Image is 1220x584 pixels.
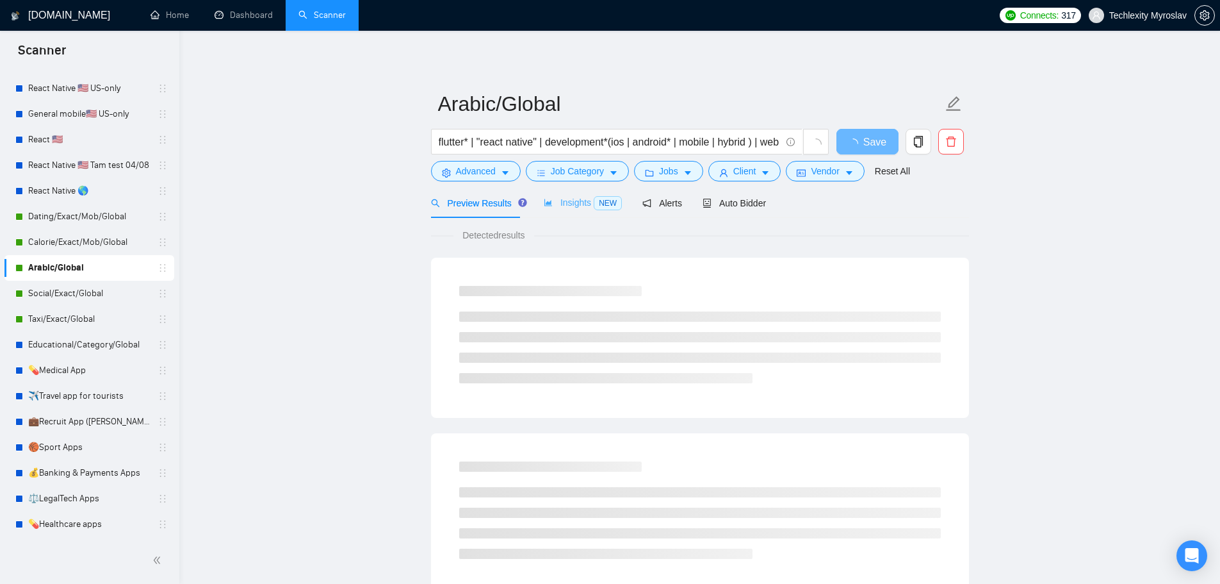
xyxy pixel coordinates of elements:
a: 💼Recruit App ([PERSON_NAME]) [28,409,150,435]
span: 317 [1061,8,1075,22]
span: Detected results [453,228,533,242]
span: Alerts [642,198,682,208]
button: userClientcaret-down [708,161,781,181]
a: 💊Medical App [28,358,150,383]
span: user [1092,11,1101,20]
button: delete [938,129,964,154]
a: dashboardDashboard [215,10,273,21]
span: holder [158,237,168,247]
a: React Native 🇺🇸 US-only [28,76,150,101]
span: holder [158,391,168,401]
span: holder [158,365,168,376]
a: Reset All [875,164,910,178]
span: idcard [797,168,806,178]
span: caret-down [609,168,618,178]
span: caret-down [761,168,770,178]
div: Open Intercom Messenger [1176,540,1207,571]
span: Job Category [551,164,604,178]
span: holder [158,519,168,530]
button: copy [906,129,931,154]
span: Insights [544,197,622,208]
button: idcardVendorcaret-down [786,161,864,181]
span: setting [442,168,451,178]
a: Dating/Exact/Mob/Global [28,204,150,229]
span: Auto Bidder [703,198,766,208]
span: caret-down [845,168,854,178]
span: Client [733,164,756,178]
a: React Native 🇺🇸 Tam test 04/08 [28,153,150,178]
a: React 🇺🇸 [28,127,150,153]
span: bars [537,168,546,178]
span: Jobs [659,164,678,178]
span: folder [645,168,654,178]
span: loading [810,138,822,150]
span: caret-down [683,168,692,178]
span: holder [158,442,168,453]
input: Scanner name... [438,88,943,120]
button: settingAdvancedcaret-down [431,161,521,181]
span: Scanner [8,41,76,68]
a: React Native 🌎 [28,178,150,204]
span: info-circle [786,138,795,146]
span: holder [158,263,168,273]
a: 🏀Sport Apps [28,435,150,460]
a: Calorie/Exact/Mob/Global [28,229,150,255]
span: robot [703,199,712,208]
span: holder [158,288,168,299]
a: Arabic/Global [28,255,150,281]
span: holder [158,83,168,94]
span: Advanced [456,164,496,178]
img: logo [11,6,20,26]
span: area-chart [544,198,553,207]
span: holder [158,494,168,504]
button: barsJob Categorycaret-down [526,161,629,181]
a: 💊Healthcare apps [28,512,150,537]
span: notification [642,199,651,208]
span: user [719,168,728,178]
a: searchScanner [298,10,346,21]
span: loading [848,138,863,149]
span: holder [158,109,168,119]
a: ⚖️LegalTech Apps [28,486,150,512]
span: holder [158,160,168,171]
span: Save [863,134,886,150]
span: copy [906,136,931,147]
span: holder [158,314,168,324]
span: Connects: [1020,8,1059,22]
button: Save [836,129,899,154]
span: delete [939,136,963,147]
span: Vendor [811,164,839,178]
button: setting [1194,5,1215,26]
span: holder [158,340,168,350]
a: Taxi/Exact/Global [28,306,150,332]
span: search [431,199,440,208]
span: Preview Results [431,198,523,208]
span: double-left [152,554,165,567]
a: 💰Banking & Payments Apps [28,460,150,486]
span: holder [158,135,168,145]
span: holder [158,417,168,427]
a: Social/Exact/Global [28,281,150,306]
span: edit [945,96,962,112]
span: holder [158,468,168,478]
div: Tooltip anchor [517,197,528,208]
a: Educational/Category/Global [28,332,150,358]
span: NEW [594,196,622,210]
input: Search Freelance Jobs... [439,134,781,150]
a: setting [1194,10,1215,21]
button: folderJobscaret-down [634,161,703,181]
a: ✈️Travel app for tourists [28,383,150,409]
span: caret-down [501,168,510,178]
img: upwork-logo.png [1005,10,1016,21]
a: homeHome [150,10,189,21]
span: holder [158,186,168,196]
span: holder [158,212,168,222]
a: General mobile🇺🇸 US-only [28,101,150,127]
